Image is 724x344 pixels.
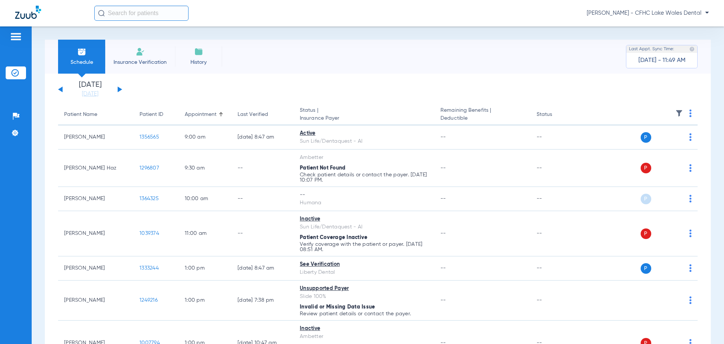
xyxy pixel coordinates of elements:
[194,47,203,56] img: History
[300,130,428,137] div: Active
[140,134,159,140] span: 1356565
[232,187,294,211] td: --
[58,150,133,187] td: [PERSON_NAME] Haz
[629,45,674,53] span: Last Appt. Sync Time:
[140,196,159,201] span: 1364325
[641,194,651,204] span: P
[111,59,169,66] span: Insurance Verification
[67,81,113,98] li: [DATE]
[58,125,133,150] td: [PERSON_NAME]
[689,110,692,117] img: group-dot-blue.svg
[300,268,428,276] div: Liberty Dental
[232,211,294,256] td: --
[98,10,105,17] img: Search Icon
[440,196,446,201] span: --
[64,59,100,66] span: Schedule
[294,104,434,125] th: Status |
[140,265,159,271] span: 1333244
[232,281,294,321] td: [DATE] 7:38 PM
[689,296,692,304] img: group-dot-blue.svg
[140,111,173,119] div: Patient ID
[300,285,428,293] div: Unsupported Payer
[58,256,133,281] td: [PERSON_NAME]
[300,304,375,310] span: Invalid or Missing Data Issue
[300,235,367,240] span: Patient Coverage Inactive
[58,187,133,211] td: [PERSON_NAME]
[140,165,159,171] span: 1296807
[140,111,163,119] div: Patient ID
[440,265,446,271] span: --
[689,164,692,172] img: group-dot-blue.svg
[689,230,692,237] img: group-dot-blue.svg
[689,264,692,272] img: group-dot-blue.svg
[300,223,428,231] div: Sun Life/Dentaquest - AI
[77,47,86,56] img: Schedule
[300,215,428,223] div: Inactive
[232,256,294,281] td: [DATE] 8:47 AM
[300,325,428,333] div: Inactive
[140,298,158,303] span: 1249216
[641,163,651,173] span: P
[185,111,225,119] div: Appointment
[300,137,428,145] div: Sun Life/Dentaquest - AI
[140,231,159,236] span: 1039374
[300,172,428,183] p: Check patient details or contact the payer. [DATE] 10:07 PM.
[531,125,581,150] td: --
[440,114,524,122] span: Deductible
[440,165,446,171] span: --
[300,191,428,199] div: --
[181,59,216,66] span: History
[58,211,133,256] td: [PERSON_NAME]
[434,104,530,125] th: Remaining Benefits |
[300,311,428,316] p: Review patient details or contact the payer.
[641,263,651,274] span: P
[300,333,428,341] div: Ambetter
[67,90,113,98] a: [DATE]
[238,111,288,119] div: Last Verified
[300,242,428,252] p: Verify coverage with the patient or payer. [DATE] 08:51 AM.
[531,281,581,321] td: --
[440,134,446,140] span: --
[531,104,581,125] th: Status
[300,293,428,301] div: Slide 100%
[179,125,232,150] td: 9:00 AM
[10,32,22,41] img: hamburger-icon
[638,57,686,64] span: [DATE] - 11:49 AM
[587,9,709,17] span: [PERSON_NAME] - CFHC Lake Wales Dental
[94,6,189,21] input: Search for patients
[185,111,216,119] div: Appointment
[300,199,428,207] div: Humana
[531,256,581,281] td: --
[179,150,232,187] td: 9:30 AM
[440,298,446,303] span: --
[238,111,268,119] div: Last Verified
[300,261,428,268] div: See Verification
[531,150,581,187] td: --
[300,114,428,122] span: Insurance Payer
[531,211,581,256] td: --
[179,256,232,281] td: 1:00 PM
[232,125,294,150] td: [DATE] 8:47 AM
[531,187,581,211] td: --
[64,111,127,119] div: Patient Name
[300,165,345,171] span: Patient Not Found
[179,281,232,321] td: 1:00 PM
[689,46,695,52] img: last sync help info
[675,110,683,117] img: filter.svg
[15,6,41,19] img: Zuub Logo
[689,195,692,202] img: group-dot-blue.svg
[136,47,145,56] img: Manual Insurance Verification
[64,111,97,119] div: Patient Name
[689,133,692,141] img: group-dot-blue.svg
[686,308,724,344] iframe: Chat Widget
[232,150,294,187] td: --
[440,231,446,236] span: --
[641,228,651,239] span: P
[300,154,428,162] div: Ambetter
[641,132,651,143] span: P
[179,187,232,211] td: 10:00 AM
[179,211,232,256] td: 11:00 AM
[58,281,133,321] td: [PERSON_NAME]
